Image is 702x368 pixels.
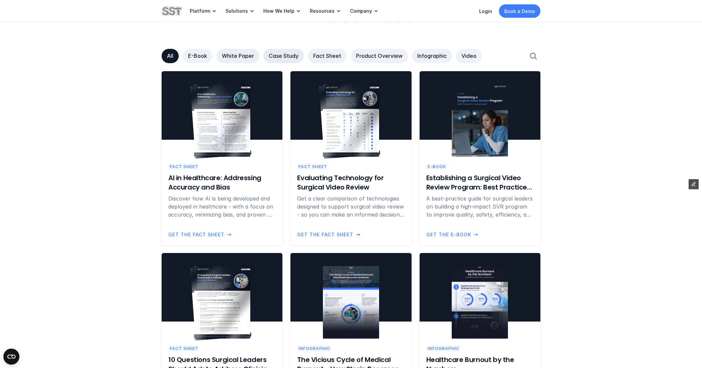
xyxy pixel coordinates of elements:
img: e-book cover [452,84,508,157]
a: Fact sheet cover imageFact sheet cover imageFact SheetAI in Healthcare: Addressing Accuracy and B... [162,71,282,245]
img: The Vicious Cycle of Medical Burnout cover [323,266,379,339]
p: Get the Fact Sheet [168,231,225,238]
p: E-Book [428,163,446,170]
p: White Paper [222,52,254,59]
p: Company [350,8,372,14]
a: Book a Demo [499,4,540,18]
p: E-Book [188,52,207,59]
a: SVR fact sheet coverSVR fact sheet coverFact SheetEvaluating Technology for Surgical Video Review... [290,71,411,245]
p: Infographic [428,345,459,352]
img: 10 Questions fact sheet cover [194,266,250,339]
button: Open CMP widget [3,349,19,365]
p: Fact Sheet [170,163,198,170]
p: Book a Demo [504,8,535,15]
h6: Evaluating Technology for Surgical Video Review [297,173,405,192]
p: Video [461,52,476,59]
p: Infographic [298,345,330,352]
p: Resources [310,8,335,14]
p: Infographic [417,52,447,59]
p: Solutions [226,8,248,14]
p: Fact Sheet [298,163,327,170]
p: Get a clear comparison of technologies designed to support surgical video review - so you can mak... [297,195,405,219]
img: Fact sheet cover image [194,84,250,157]
p: Product Overview [356,52,403,59]
p: Fact Sheet [313,52,341,59]
button: Edit Framer Content [689,179,699,189]
p: How We Help [263,8,294,14]
a: Login [479,8,492,14]
button: Search Icon [526,49,540,63]
h6: Establishing a Surgical Video Review Program: Best Practices for Lasting Impact [426,173,534,192]
p: All [167,52,173,59]
img: SVR fact sheet cover [323,84,379,157]
p: Get the Fact Sheet [297,231,353,238]
a: e-book coverE-BookEstablishing a Surgical Video Review Program: Best Practices for Lasting Impact... [420,71,540,245]
h6: AI in Healthcare: Addressing Accuracy and Bias [168,173,276,192]
p: Discover how AI is being developed and deployed in healthcare - with a focus on accuracy, minimiz... [168,195,276,219]
p: Platform [190,8,210,14]
p: A best-practice guide for surgical leaders on building a high-impact SVR program to improve quali... [426,195,534,219]
p: Fact Sheet [170,345,198,352]
img: Healthcare burnout by the numbers cover photo [452,266,508,339]
img: SST logo [162,5,182,17]
p: Get the E-Book [426,231,471,238]
p: Case Study [269,52,298,59]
